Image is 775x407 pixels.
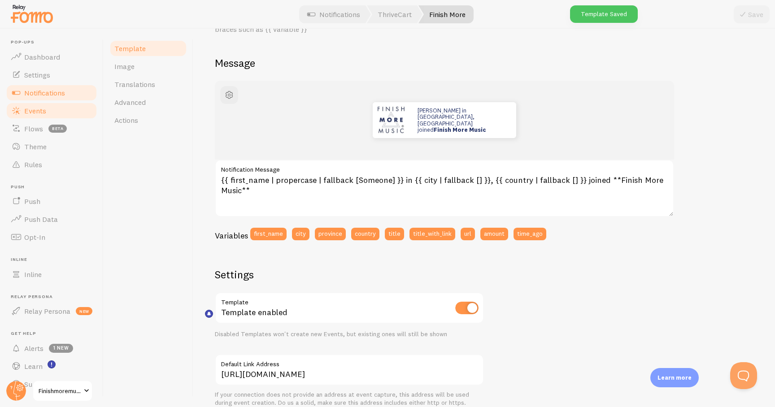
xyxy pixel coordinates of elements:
[5,228,98,246] a: Opt-In
[514,228,546,240] button: time_ago
[11,331,98,337] span: Get Help
[11,294,98,300] span: Relay Persona
[48,360,56,368] svg: <p>Watch New Feature Tutorials!</p>
[215,160,674,175] label: Notification Message
[5,156,98,173] a: Rules
[114,44,146,53] span: Template
[24,106,46,115] span: Events
[24,344,44,353] span: Alerts
[730,362,757,389] iframe: Help Scout Beacon - Open
[434,126,486,133] strong: Finish More Music
[409,228,455,240] button: title_with_link
[205,310,213,318] svg: <p>Use filters like | propercase to change CITY to City in your templates</p>
[109,39,187,57] a: Template
[114,116,138,125] span: Actions
[570,5,638,23] div: Template Saved
[292,228,309,240] button: city
[215,330,484,338] div: Disabled Templates won't create new Events, but existing ones will still be shown
[315,228,346,240] button: province
[24,215,58,224] span: Push Data
[9,2,54,25] img: fomo-relay-logo-orange.svg
[32,380,93,402] a: Finishmoremusic (Members)
[24,362,43,371] span: Learn
[11,184,98,190] span: Push
[48,125,67,133] span: beta
[24,233,45,242] span: Opt-In
[109,93,187,111] a: Advanced
[24,88,65,97] span: Notifications
[24,270,42,279] span: Inline
[5,66,98,84] a: Settings
[24,197,40,206] span: Push
[5,138,98,156] a: Theme
[76,307,92,315] span: new
[351,228,379,240] button: country
[215,56,753,70] h2: Message
[114,98,146,107] span: Advanced
[39,385,81,396] span: Finishmoremusic (Members)
[5,357,98,375] a: Learn
[24,307,70,316] span: Relay Persona
[215,292,484,325] div: Template enabled
[5,192,98,210] a: Push
[5,302,98,320] a: Relay Persona new
[5,339,98,357] a: Alerts 1 new
[24,124,43,133] span: Flows
[385,228,404,240] button: title
[5,102,98,120] a: Events
[11,257,98,263] span: Inline
[24,70,50,79] span: Settings
[109,111,187,129] a: Actions
[24,380,51,389] span: Support
[5,210,98,228] a: Push Data
[215,230,248,241] h3: Variables
[5,84,98,102] a: Notifications
[250,228,287,240] button: first_name
[5,120,98,138] a: Flows beta
[215,354,484,369] label: Default Link Address
[418,107,507,133] p: [PERSON_NAME] in [GEOGRAPHIC_DATA], [GEOGRAPHIC_DATA] joined
[373,102,409,138] img: Fomo
[657,373,692,382] p: Learn more
[215,268,484,281] h2: Settings
[49,344,73,353] span: 1 new
[650,368,699,387] div: Learn more
[5,48,98,66] a: Dashboard
[109,57,187,75] a: Image
[11,39,98,45] span: Pop-ups
[24,52,60,61] span: Dashboard
[114,62,135,71] span: Image
[461,228,475,240] button: url
[5,375,98,393] a: Support
[24,160,42,169] span: Rules
[5,265,98,283] a: Inline
[480,228,508,240] button: amount
[114,80,155,89] span: Translations
[109,75,187,93] a: Translations
[24,142,47,151] span: Theme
